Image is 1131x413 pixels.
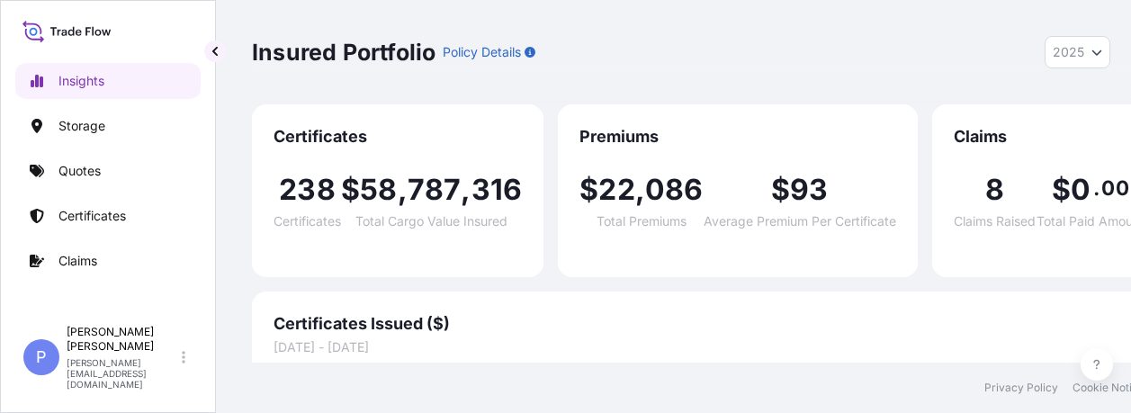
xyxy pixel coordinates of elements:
[408,175,462,204] span: 787
[598,175,634,204] span: 22
[58,72,104,90] p: Insights
[579,175,598,204] span: $
[443,43,521,61] p: Policy Details
[597,215,687,228] span: Total Premiums
[1052,175,1071,204] span: $
[274,126,522,148] span: Certificates
[579,126,895,148] span: Premiums
[1093,181,1100,195] span: .
[790,175,828,204] span: 93
[15,108,201,144] a: Storage
[398,175,408,204] span: ,
[704,215,896,228] span: Average Premium Per Certificate
[67,325,178,354] p: [PERSON_NAME] [PERSON_NAME]
[645,175,704,204] span: 086
[771,175,790,204] span: $
[274,215,341,228] span: Certificates
[58,207,126,225] p: Certificates
[360,175,397,204] span: 58
[15,198,201,234] a: Certificates
[461,175,471,204] span: ,
[1053,43,1084,61] span: 2025
[58,117,105,135] p: Storage
[279,175,336,204] span: 238
[355,215,507,228] span: Total Cargo Value Insured
[15,153,201,189] a: Quotes
[985,175,1004,204] span: 8
[954,215,1036,228] span: Claims Raised
[1071,175,1091,204] span: 0
[15,63,201,99] a: Insights
[1045,36,1110,68] button: Year Selector
[341,175,360,204] span: $
[984,381,1058,395] a: Privacy Policy
[36,348,47,366] span: P
[471,175,523,204] span: 316
[15,243,201,279] a: Claims
[635,175,645,204] span: ,
[58,162,101,180] p: Quotes
[1101,181,1128,195] span: 00
[252,38,435,67] p: Insured Portfolio
[67,357,178,390] p: [PERSON_NAME][EMAIL_ADDRESS][DOMAIN_NAME]
[58,252,97,270] p: Claims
